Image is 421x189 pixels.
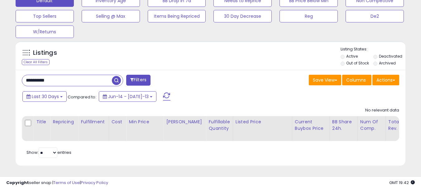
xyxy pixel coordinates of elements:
[389,180,415,186] span: 2025-08-13 19:42 GMT
[388,119,411,132] div: Total Rev.
[372,75,399,85] button: Actions
[166,119,203,125] div: [PERSON_NAME]
[129,119,161,125] div: Min Price
[346,54,358,59] label: Active
[26,149,71,155] span: Show: entries
[81,119,106,125] div: Fulfillment
[22,91,67,102] button: Last 30 Days
[22,59,50,65] div: Clear All Filters
[6,180,29,186] strong: Copyright
[68,94,96,100] span: Compared to:
[82,10,140,22] button: Selling @ Max
[213,10,272,22] button: 30 Day Decrease
[360,119,383,132] div: Num of Comp.
[108,93,149,100] span: Jun-14 - [DATE]-13
[295,119,327,132] div: Current Buybox Price
[148,10,206,22] button: Items Being Repriced
[53,119,75,125] div: Repricing
[365,107,399,113] div: No relevant data
[280,10,338,22] button: Reg
[346,10,404,22] button: De2
[346,60,369,66] label: Out of Stock
[208,119,230,132] div: Fulfillable Quantity
[379,60,396,66] label: Archived
[32,93,59,100] span: Last 30 Days
[53,180,80,186] a: Terms of Use
[346,77,366,83] span: Columns
[236,119,289,125] div: Listed Price
[99,91,156,102] button: Jun-14 - [DATE]-13
[81,180,108,186] a: Privacy Policy
[33,49,57,57] h5: Listings
[36,119,47,125] div: Title
[342,75,371,85] button: Columns
[6,180,108,186] div: seller snap | |
[379,54,402,59] label: Deactivated
[16,26,74,38] button: W/Returns
[332,119,355,132] div: BB Share 24h.
[309,75,341,85] button: Save View
[112,119,124,125] div: Cost
[16,10,74,22] button: Top Sellers
[341,46,405,52] p: Listing States:
[126,75,151,86] button: Filters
